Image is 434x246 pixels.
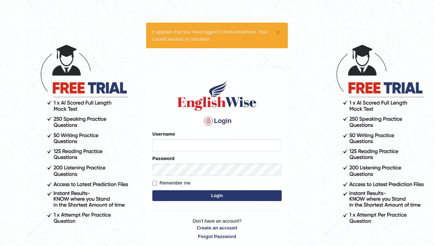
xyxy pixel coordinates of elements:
a: Create an account [152,224,282,231]
label: Username [152,131,175,137]
p: Don't have an account? [152,218,282,240]
img: Logo of English Wise sign in for intelligent practice with AI [176,79,258,112]
button: Login [152,190,282,201]
a: Forgot Password [152,233,282,240]
h4: Login [152,115,282,127]
label: Remember me [152,179,190,187]
label: Password [152,155,174,162]
input: Remember me [152,181,157,186]
button: × [276,28,280,36]
div: It appears that you have logged in from elsewhere. Your current session is cancelled [146,23,288,48]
